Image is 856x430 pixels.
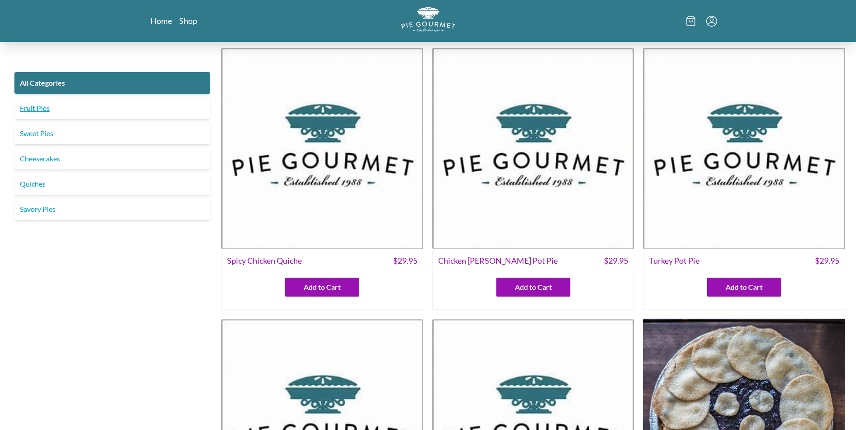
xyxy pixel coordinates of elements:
[227,255,302,267] span: Spicy Chicken Quiche
[179,15,197,26] a: Shop
[432,47,634,249] img: Chicken Curry Pot Pie
[14,173,210,195] a: Quiches
[393,255,417,267] span: $ 29.95
[401,7,455,32] img: logo
[14,148,210,169] a: Cheesecakes
[438,255,558,267] span: Chicken [PERSON_NAME] Pot Pie
[401,7,455,35] a: Logo
[649,255,699,267] span: Turkey Pot Pie
[604,255,628,267] span: $ 29.95
[221,47,423,249] img: Spicy Chicken Quiche
[496,278,570,297] button: Add to Cart
[643,47,845,249] img: Turkey Pot Pie
[14,72,210,94] a: All Categories
[14,198,210,220] a: Savory Pies
[726,282,763,293] span: Add to Cart
[285,278,359,297] button: Add to Cart
[815,255,839,267] span: $ 29.95
[515,282,552,293] span: Add to Cart
[707,278,781,297] button: Add to Cart
[706,16,717,27] button: Menu
[304,282,341,293] span: Add to Cart
[150,15,172,26] a: Home
[14,123,210,144] a: Sweet Pies
[14,97,210,119] a: Fruit Pies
